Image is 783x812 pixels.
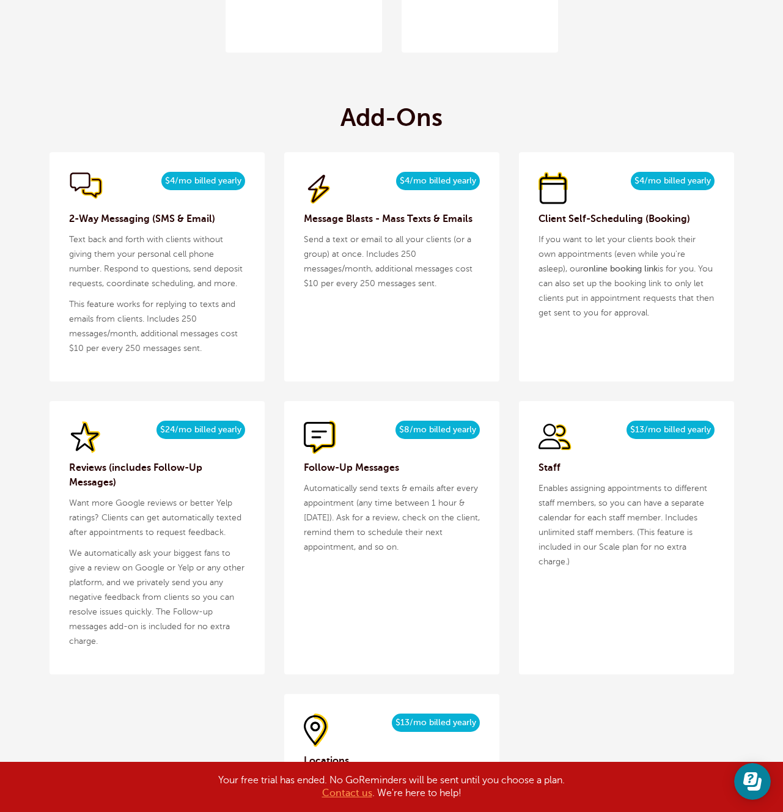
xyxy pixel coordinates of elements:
span: $24/mo billed yearly [156,421,245,439]
p: Send a text or email to all your clients (or a group) at once. Includes 250 messages/month, addit... [304,232,480,291]
span: $4/mo billed yearly [631,172,715,190]
a: Contact us [322,788,372,799]
p: This feature works for replying to texts and emails from clients. Includes 250 messages/month, ad... [69,297,245,356]
h3: Follow-Up Messages [304,460,480,475]
h3: Staff [539,460,715,475]
b: online booking link [583,264,658,273]
span: $4/mo billed yearly [396,172,480,190]
h2: Add-Ons [340,103,443,133]
p: Automatically send texts & emails after every appointment (any time between 1 hour & [DATE]). Ask... [304,481,480,555]
h3: Message Blasts - Mass Texts & Emails [304,212,480,226]
h3: Client Self-Scheduling (Booking) [539,212,715,226]
p: Text back and forth with clients without giving them your personal cell phone number. Respond to ... [69,232,245,291]
span: $4/mo billed yearly [161,172,245,190]
span: $13/mo billed yearly [627,421,715,439]
iframe: Resource center [734,763,771,800]
p: We automatically ask your biggest fans to give a review on Google or Yelp or any other platform, ... [69,546,245,649]
span: $8/mo billed yearly [395,421,480,439]
h3: Reviews (includes Follow-Up Messages) [69,460,245,490]
p: Enables assigning appointments to different staff members, so you can have a separate calendar fo... [539,481,715,569]
h3: Locations [304,753,480,768]
p: Want more Google reviews or better Yelp ratings? Clients can get automatically texted after appoi... [69,496,245,540]
span: $13/mo billed yearly [392,714,480,732]
p: If you want to let your clients book their own appointments (even while you're asleep), our is fo... [539,232,715,320]
h3: 2-Way Messaging (SMS & Email) [69,212,245,226]
div: Your free trial has ended. No GoReminders will be sent until you choose a plan. . We're here to h... [86,774,697,800]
